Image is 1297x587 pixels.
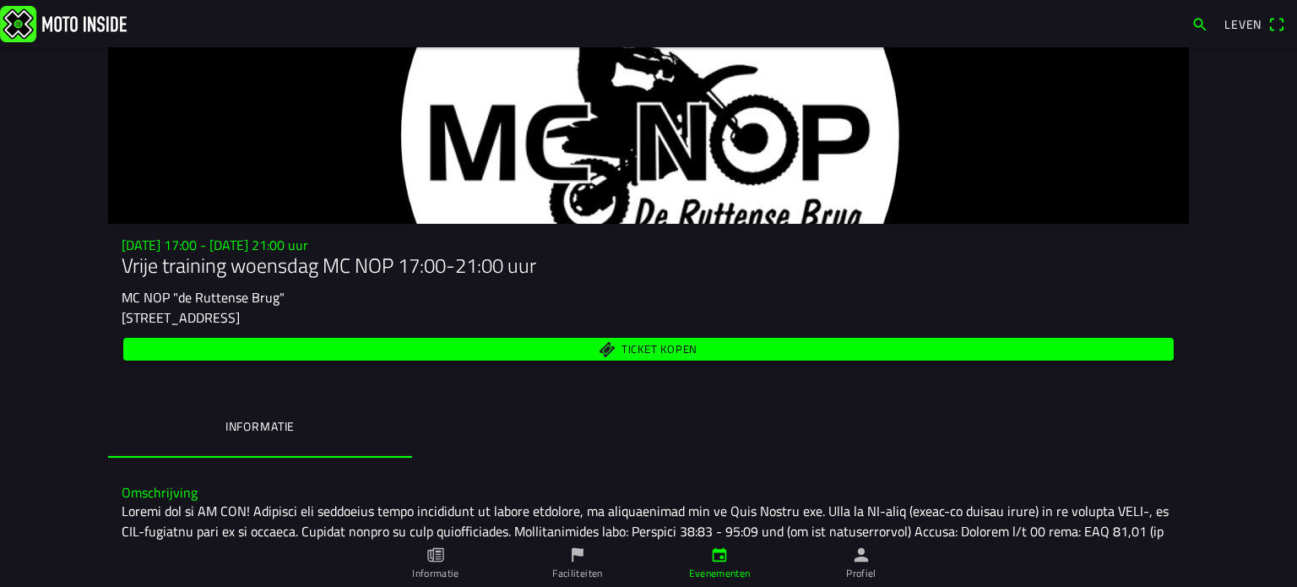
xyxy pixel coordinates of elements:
ion-icon: papier [426,546,445,564]
ion-icon: persoon [852,546,871,564]
font: Ticket kopen [621,341,697,358]
font: Omschrijving [122,482,198,503]
ion-icon: vlag [568,546,587,564]
font: Evenementen [689,565,751,581]
font: Faciliteiten [552,565,602,581]
font: [STREET_ADDRESS] [122,307,240,328]
font: [DATE] 17:00 - [DATE] 21:00 uur [122,235,308,255]
ion-icon: kalender [710,546,729,564]
a: zoekopdracht [1183,9,1217,38]
font: Informatie [225,417,295,435]
font: Profiel [846,565,876,581]
font: MC NOP "de Ruttense Brug" [122,287,285,307]
a: Levenqr-scanner [1216,9,1294,38]
font: Informatie [412,565,459,581]
font: Leven [1224,15,1262,33]
font: Vrije training woensdag MC NOP 17:00-21:00 uur [122,250,536,280]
